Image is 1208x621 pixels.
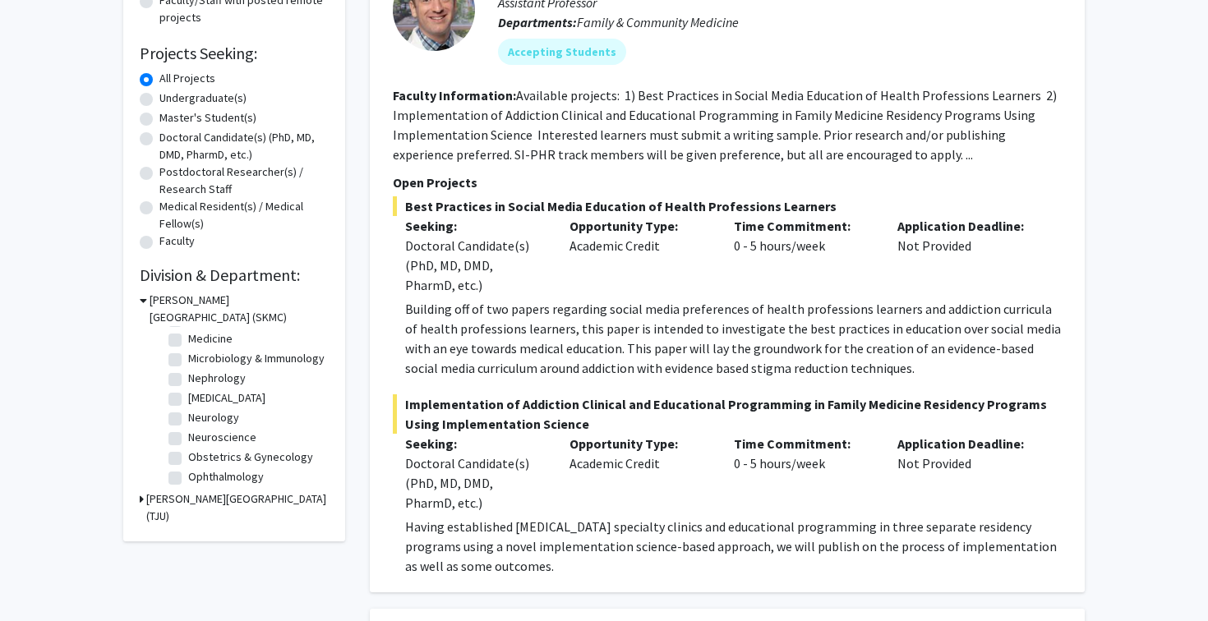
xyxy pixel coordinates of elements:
h2: Division & Department: [140,265,329,285]
label: Master's Student(s) [159,109,256,126]
label: Medical Resident(s) / Medical Fellow(s) [159,198,329,232]
span: Implementation of Addiction Clinical and Educational Programming in Family Medicine Residency Pro... [393,394,1062,434]
label: Obstetrics & Gynecology [188,448,313,466]
label: Faculty [159,232,195,250]
div: Not Provided [885,434,1049,513]
p: Application Deadline: [897,434,1037,453]
label: Ophthalmology [188,468,264,485]
span: Family & Community Medicine [577,14,739,30]
label: Medicine [188,330,233,347]
iframe: Chat [12,547,70,609]
p: Application Deadline: [897,216,1037,236]
p: Seeking: [405,216,545,236]
label: All Projects [159,70,215,87]
div: Academic Credit [557,434,722,513]
label: Neuroscience [188,429,256,446]
p: Having established [MEDICAL_DATA] specialty clinics and educational programming in three separate... [405,517,1062,576]
div: Not Provided [885,216,1049,295]
p: Open Projects [393,172,1062,192]
label: Neurology [188,409,239,426]
label: Nephrology [188,370,246,387]
p: Opportunity Type: [569,434,709,453]
h3: [PERSON_NAME][GEOGRAPHIC_DATA] (TJU) [146,490,329,525]
label: [MEDICAL_DATA] [188,389,265,407]
mat-chip: Accepting Students [498,39,626,65]
div: 0 - 5 hours/week [722,434,886,513]
label: Microbiology & Immunology [188,350,325,367]
label: Undergraduate(s) [159,90,247,107]
p: Time Commitment: [734,434,874,453]
p: Building off of two papers regarding social media preferences of health professions learners and ... [405,299,1062,378]
p: Time Commitment: [734,216,874,236]
p: Seeking: [405,434,545,453]
h3: [PERSON_NAME][GEOGRAPHIC_DATA] (SKMC) [150,292,329,326]
div: Academic Credit [557,216,722,295]
b: Departments: [498,14,577,30]
h2: Projects Seeking: [140,44,329,63]
div: 0 - 5 hours/week [722,216,886,295]
span: Best Practices in Social Media Education of Health Professions Learners [393,196,1062,216]
div: Doctoral Candidate(s) (PhD, MD, DMD, PharmD, etc.) [405,236,545,295]
label: Postdoctoral Researcher(s) / Research Staff [159,163,329,198]
label: Orthopaedic Surgery [188,488,293,505]
p: Opportunity Type: [569,216,709,236]
div: Doctoral Candidate(s) (PhD, MD, DMD, PharmD, etc.) [405,453,545,513]
fg-read-more: Available projects: 1) Best Practices in Social Media Education of Health Professions Learners 2)... [393,87,1057,163]
label: Doctoral Candidate(s) (PhD, MD, DMD, PharmD, etc.) [159,129,329,163]
b: Faculty Information: [393,87,516,103]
